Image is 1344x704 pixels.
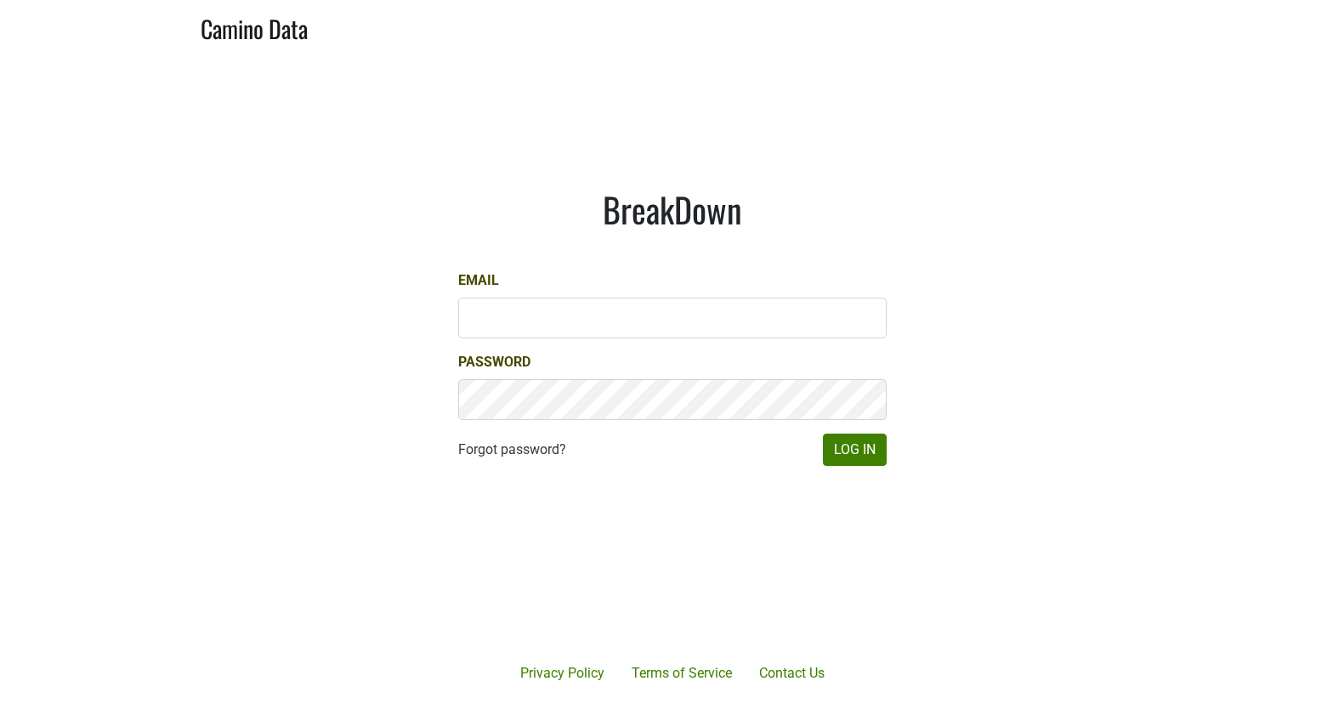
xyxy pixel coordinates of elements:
[458,440,566,460] a: Forgot password?
[458,270,499,291] label: Email
[618,656,746,690] a: Terms of Service
[746,656,838,690] a: Contact Us
[201,7,308,47] a: Camino Data
[507,656,618,690] a: Privacy Policy
[458,189,887,230] h1: BreakDown
[823,434,887,466] button: Log In
[458,352,530,372] label: Password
